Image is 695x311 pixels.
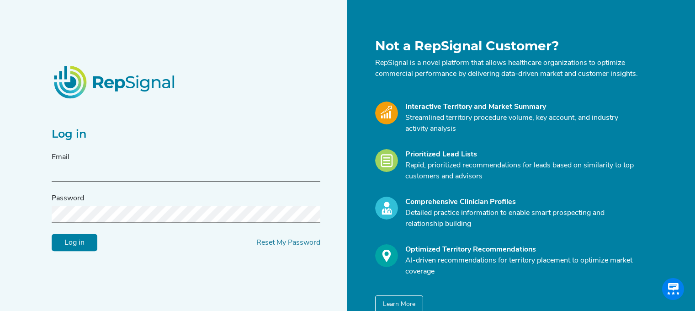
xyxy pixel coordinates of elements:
[375,197,398,220] img: Profile_Icon.739e2aba.svg
[405,244,638,255] div: Optimized Territory Recommendations
[52,152,69,163] label: Email
[405,160,638,182] p: Rapid, prioritized recommendations for leads based on similarity to top customers and advisors
[405,197,638,208] div: Comprehensive Clinician Profiles
[405,208,638,230] p: Detailed practice information to enable smart prospecting and relationship building
[52,234,97,252] input: Log in
[405,113,638,134] p: Streamlined territory procedure volume, key account, and industry activity analysis
[405,149,638,160] div: Prioritized Lead Lists
[405,255,638,277] p: AI-driven recommendations for territory placement to optimize market coverage
[52,128,320,141] h2: Log in
[256,239,320,247] a: Reset My Password
[375,149,398,172] img: Leads_Icon.28e8c528.svg
[42,54,188,109] img: RepSignalLogo.20539ed3.png
[405,102,638,113] div: Interactive Territory and Market Summary
[375,38,638,54] h1: Not a RepSignal Customer?
[375,102,398,124] img: Market_Icon.a700a4ad.svg
[375,58,638,80] p: RepSignal is a novel platform that allows healthcare organizations to optimize commercial perform...
[52,193,84,204] label: Password
[375,244,398,267] img: Optimize_Icon.261f85db.svg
